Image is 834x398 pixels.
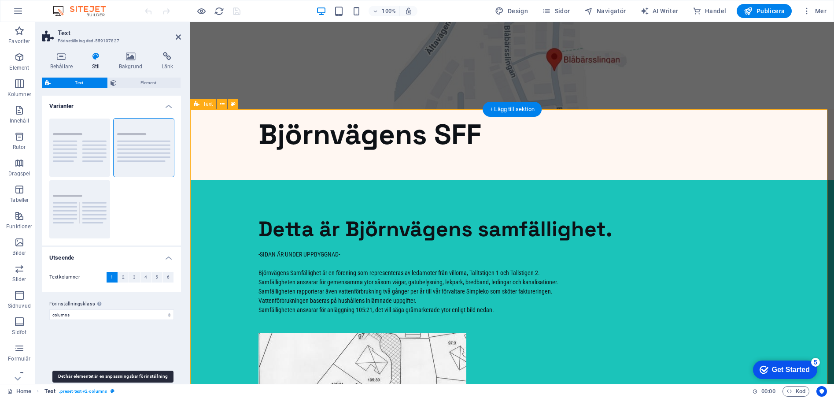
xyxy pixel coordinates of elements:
[637,4,682,18] button: AI Writer
[689,4,730,18] button: Handel
[167,272,170,283] span: 6
[8,38,30,45] p: Favoriter
[12,249,26,257] p: Bilder
[782,386,809,397] button: Kod
[49,299,174,309] label: Förinställningsklass
[584,7,626,15] span: Navigatör
[491,4,531,18] div: Design (Ctrl+Alt+Y)
[49,272,107,283] label: Textkolumner
[8,170,30,177] p: Dragspel
[155,272,158,283] span: 5
[768,388,769,394] span: :
[539,4,573,18] button: Sidor
[119,78,178,88] span: Element
[107,272,118,283] button: 1
[693,7,727,15] span: Handel
[816,386,827,397] button: Usercentrics
[405,7,413,15] i: Justera zoomnivån automatiskt vid storleksändring för att passa vald enhet.
[6,223,32,230] p: Funktioner
[799,4,830,18] button: Mer
[26,10,64,18] div: Get Started
[214,6,224,16] button: reload
[163,272,174,283] button: 6
[640,7,679,15] span: AI Writer
[129,272,140,283] button: 3
[118,272,129,283] button: 2
[12,329,26,336] p: Sidfot
[111,272,113,283] span: 1
[108,78,181,88] button: Element
[51,6,117,16] img: Editor Logo
[65,2,74,11] div: 5
[42,52,84,71] h4: Behållare
[8,302,31,309] p: Sidhuvud
[7,4,71,23] div: Get Started 5 items remaining, 0% complete
[7,386,31,397] a: Klicka för att avbryta val. Dubbelklicka för att öppna sidor
[59,386,107,397] span: . preset-text-v2-columns
[483,102,542,117] div: + Lägg till sektion
[761,386,775,397] span: 00 00
[42,247,181,263] h4: Utseende
[752,386,775,397] h6: Sessionstid
[786,386,805,397] span: Kod
[58,37,163,45] h3: Förinställning #ed-559107827
[111,52,154,71] h4: Bakgrund
[7,91,31,98] p: Kolumner
[369,6,400,16] button: 100%
[42,96,181,112] h4: Varianter
[13,144,26,151] p: Rutor
[744,7,785,15] span: Publicera
[581,4,630,18] button: Navigatör
[203,101,213,107] span: Text
[9,64,29,71] p: Element
[495,7,528,15] span: Design
[140,272,151,283] button: 4
[12,276,26,283] p: Slider
[53,78,105,88] span: Text
[133,272,136,283] span: 3
[122,272,125,283] span: 2
[214,6,224,16] i: Uppdatera sida
[802,7,827,15] span: Mer
[196,6,207,16] button: Klicka här för att lämna förhandsvisningsläge och fortsätta redigera
[10,117,29,124] p: Innehåll
[44,386,115,397] nav: breadcrumb
[42,78,107,88] button: Text
[542,7,570,15] span: Sidor
[737,4,792,18] button: Publicera
[144,272,147,283] span: 4
[84,52,111,71] h4: Stil
[58,29,181,37] h2: Text
[382,6,396,16] h6: 100%
[8,355,30,362] p: Formulär
[154,52,181,71] h4: Länk
[491,4,531,18] button: Design
[151,272,162,283] button: 5
[10,197,29,204] p: Tabeller
[44,386,55,397] span: Klicka för att välja. Dubbelklicka för att redigera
